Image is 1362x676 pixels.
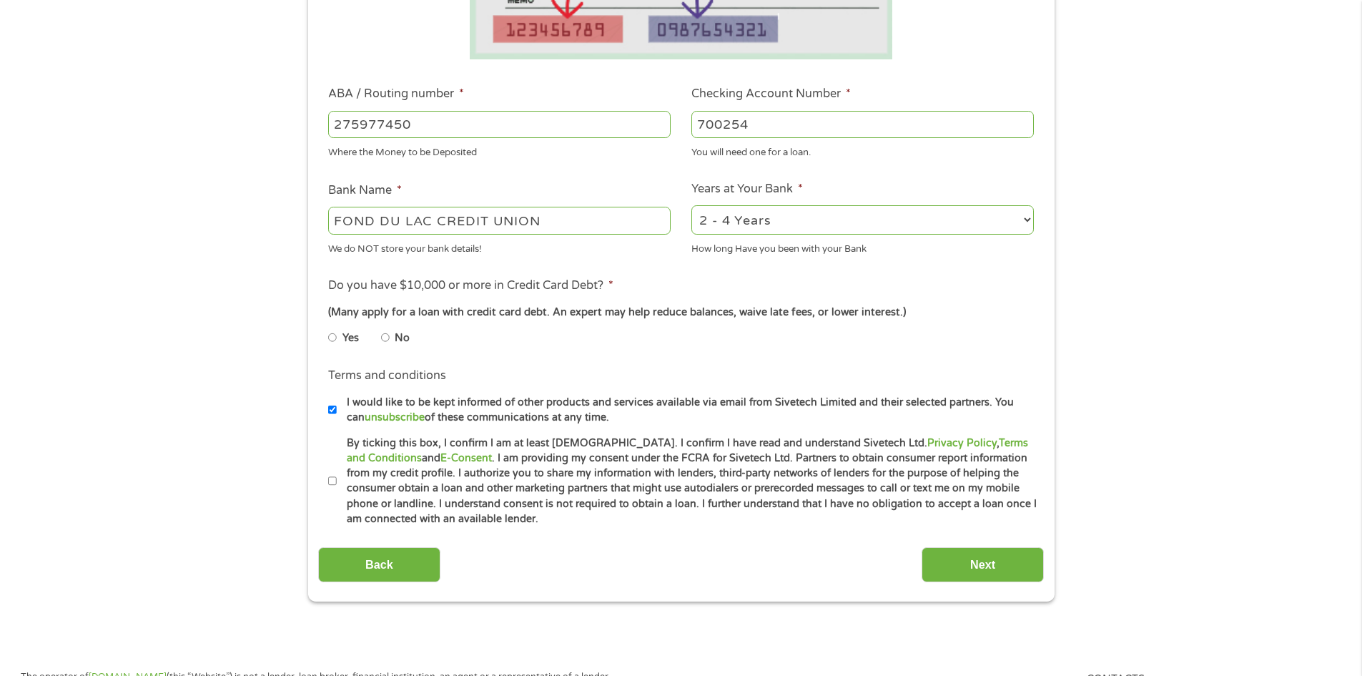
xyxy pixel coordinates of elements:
[440,452,492,464] a: E-Consent
[328,368,446,383] label: Terms and conditions
[691,111,1034,138] input: 345634636
[395,330,410,346] label: No
[328,183,402,198] label: Bank Name
[365,411,425,423] a: unsubscribe
[328,278,613,293] label: Do you have $10,000 or more in Credit Card Debt?
[922,547,1044,582] input: Next
[328,87,464,102] label: ABA / Routing number
[347,437,1028,464] a: Terms and Conditions
[691,87,851,102] label: Checking Account Number
[328,305,1033,320] div: (Many apply for a loan with credit card debt. An expert may help reduce balances, waive late fees...
[337,436,1038,527] label: By ticking this box, I confirm I am at least [DEMOGRAPHIC_DATA]. I confirm I have read and unders...
[927,437,997,449] a: Privacy Policy
[318,547,440,582] input: Back
[328,237,671,256] div: We do NOT store your bank details!
[328,111,671,138] input: 263177916
[337,395,1038,426] label: I would like to be kept informed of other products and services available via email from Sivetech...
[691,141,1034,160] div: You will need one for a loan.
[691,237,1034,256] div: How long Have you been with your Bank
[342,330,359,346] label: Yes
[328,141,671,160] div: Where the Money to be Deposited
[691,182,803,197] label: Years at Your Bank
